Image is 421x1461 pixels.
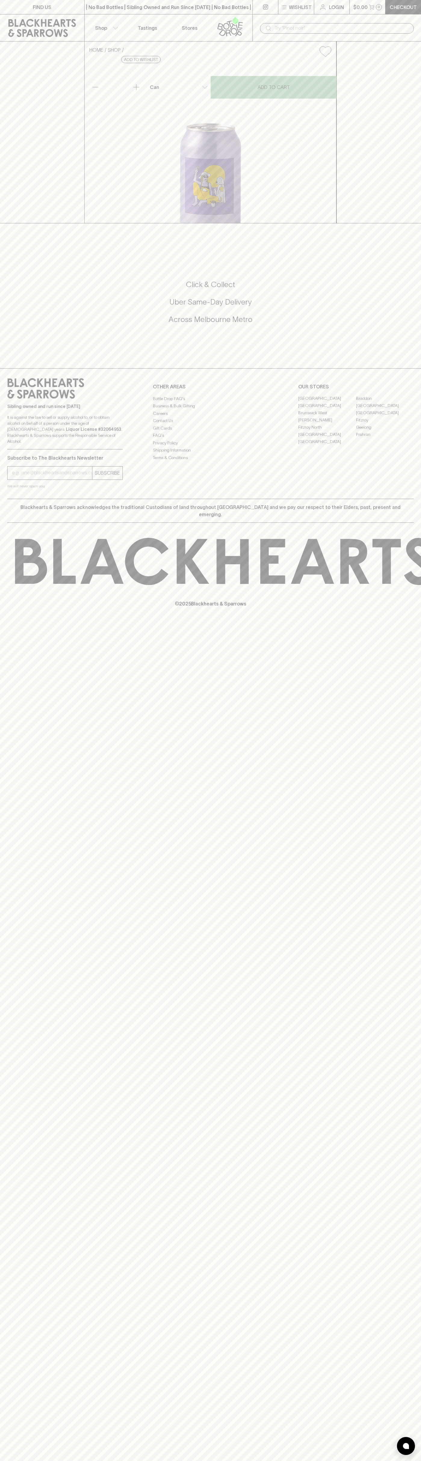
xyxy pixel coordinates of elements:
[7,314,414,324] h5: Across Melbourne Metro
[89,47,103,53] a: HOME
[7,280,414,289] h5: Click & Collect
[298,409,356,417] a: Brunswick West
[390,4,417,11] p: Checkout
[289,4,312,11] p: Wishlist
[298,395,356,402] a: [GEOGRAPHIC_DATA]
[153,454,268,461] a: Terms & Conditions
[153,432,268,439] a: FAQ's
[95,24,107,32] p: Shop
[153,383,268,390] p: OTHER AREAS
[7,297,414,307] h5: Uber Same-Day Delivery
[153,395,268,402] a: Bottle Drop FAQ's
[153,424,268,432] a: Gift Cards
[7,454,123,461] p: Subscribe to The Blackhearts Newsletter
[7,414,123,444] p: It is against the law to sell or supply alcohol to, or to obtain alcohol on behalf of a person un...
[298,383,414,390] p: OUR STORES
[356,409,414,417] a: [GEOGRAPHIC_DATA]
[258,84,290,91] p: ADD TO CART
[353,4,368,11] p: $0.00
[126,14,169,41] a: Tastings
[298,438,356,446] a: [GEOGRAPHIC_DATA]
[153,417,268,424] a: Contact Us
[66,427,121,432] strong: Liquor License #32064953
[356,395,414,402] a: Braddon
[33,4,51,11] p: FIND US
[153,403,268,410] a: Business & Bulk Gifting
[92,467,122,479] button: SUBSCRIBE
[108,47,121,53] a: SHOP
[147,81,210,93] div: Can
[85,62,336,223] img: 32305.png
[153,410,268,417] a: Careers
[211,76,336,99] button: ADD TO CART
[356,424,414,431] a: Geelong
[153,439,268,446] a: Privacy Policy
[317,44,334,59] button: Add to wishlist
[182,24,197,32] p: Stores
[7,483,123,489] p: We will never spam you
[7,403,123,409] p: Sibling owned and run since [DATE]
[12,504,409,518] p: Blackhearts & Sparrows acknowledges the traditional Custodians of land throughout [GEOGRAPHIC_DAT...
[378,5,380,9] p: 0
[121,56,161,63] button: Add to wishlist
[298,431,356,438] a: [GEOGRAPHIC_DATA]
[298,424,356,431] a: Fitzroy North
[329,4,344,11] p: Login
[298,402,356,409] a: [GEOGRAPHIC_DATA]
[298,417,356,424] a: [PERSON_NAME]
[356,417,414,424] a: Fitzroy
[403,1443,409,1449] img: bubble-icon
[274,23,409,33] input: Try "Pinot noir"
[12,468,92,478] input: e.g. jane@blackheartsandsparrows.com.au
[169,14,211,41] a: Stores
[138,24,157,32] p: Tastings
[150,84,159,91] p: Can
[95,469,120,476] p: SUBSCRIBE
[356,431,414,438] a: Prahran
[356,402,414,409] a: [GEOGRAPHIC_DATA]
[153,447,268,454] a: Shipping Information
[85,14,127,41] button: Shop
[7,256,414,356] div: Call to action block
